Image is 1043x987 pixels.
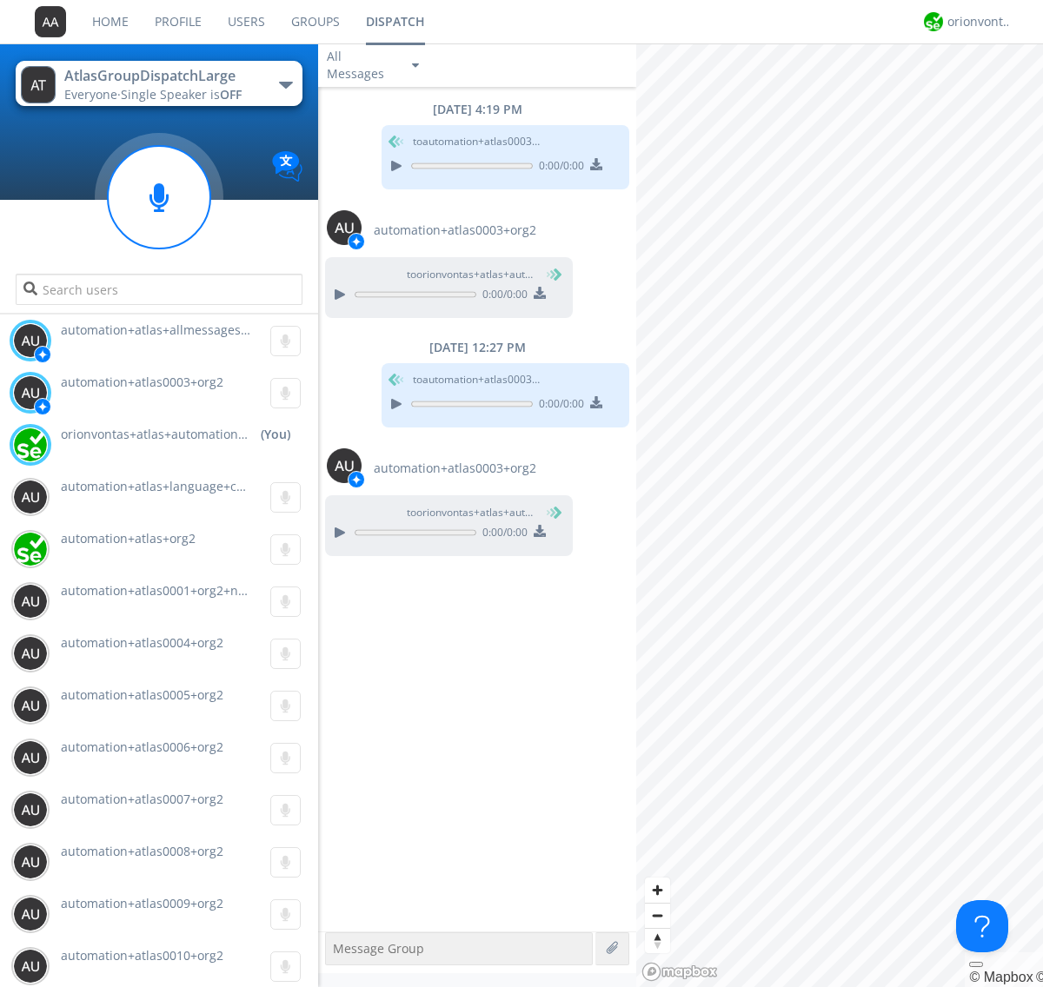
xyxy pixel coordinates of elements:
[645,928,670,953] button: Reset bearing to north
[16,61,302,106] button: AtlasGroupDispatchLargeEveryone·Single Speaker isOFF
[13,792,48,827] img: 373638.png
[61,374,223,390] span: automation+atlas0003+org2
[13,688,48,723] img: 373638.png
[13,845,48,879] img: 373638.png
[645,929,670,953] span: Reset bearing to north
[61,634,223,651] span: automation+atlas0004+org2
[13,897,48,931] img: 373638.png
[374,222,536,239] span: automation+atlas0003+org2
[13,375,48,410] img: 373638.png
[476,525,528,544] span: 0:00 / 0:00
[61,947,223,964] span: automation+atlas0010+org2
[374,460,536,477] span: automation+atlas0003+org2
[61,843,223,859] span: automation+atlas0008+org2
[61,582,255,599] span: automation+atlas0001+org2+new
[413,134,543,149] span: to automation+atlas0003+org2
[13,584,48,619] img: 373638.png
[407,267,537,282] span: to orionvontas+atlas+automation+org2
[969,970,1033,984] a: Mapbox
[13,323,48,358] img: 373638.png
[318,101,636,118] div: [DATE] 4:19 PM
[533,396,584,415] span: 0:00 / 0:00
[272,151,302,182] img: Translation enabled
[956,900,1008,952] iframe: Toggle Customer Support
[61,530,196,546] span: automation+atlas+org2
[413,372,543,388] span: to automation+atlas0003+org2
[641,962,718,982] a: Mapbox logo
[327,48,396,83] div: All Messages
[590,158,602,170] img: download media button
[61,791,223,807] span: automation+atlas0007+org2
[924,12,943,31] img: 29d36aed6fa347d5a1537e7736e6aa13
[220,86,242,103] span: OFF
[412,63,419,68] img: caret-down-sm.svg
[35,6,66,37] img: 373638.png
[64,66,260,86] div: AtlasGroupDispatchLarge
[261,426,290,443] div: (You)
[534,287,546,299] img: download media button
[947,13,1013,30] div: orionvontas+atlas+automation+org2
[476,287,528,306] span: 0:00 / 0:00
[61,426,252,443] span: orionvontas+atlas+automation+org2
[61,321,305,338] span: automation+atlas+allmessages+org2+new
[64,86,260,103] div: Everyone ·
[61,478,296,494] span: automation+atlas+language+check+org2
[61,895,223,911] span: automation+atlas0009+org2
[13,427,48,462] img: 29d36aed6fa347d5a1537e7736e6aa13
[534,525,546,537] img: download media button
[13,636,48,671] img: 373638.png
[407,505,537,520] span: to orionvontas+atlas+automation+org2
[121,86,242,103] span: Single Speaker is
[61,739,223,755] span: automation+atlas0006+org2
[645,904,670,928] span: Zoom out
[533,158,584,177] span: 0:00 / 0:00
[13,480,48,514] img: 373638.png
[13,532,48,566] img: 416df68e558d44378204aed28a8ce244
[13,949,48,984] img: 373638.png
[13,740,48,775] img: 373638.png
[645,878,670,903] button: Zoom in
[590,396,602,408] img: download media button
[21,66,56,103] img: 373638.png
[969,962,983,967] button: Toggle attribution
[61,686,223,703] span: automation+atlas0005+org2
[318,339,636,356] div: [DATE] 12:27 PM
[327,210,362,245] img: 373638.png
[645,903,670,928] button: Zoom out
[16,274,302,305] input: Search users
[327,448,362,483] img: 373638.png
